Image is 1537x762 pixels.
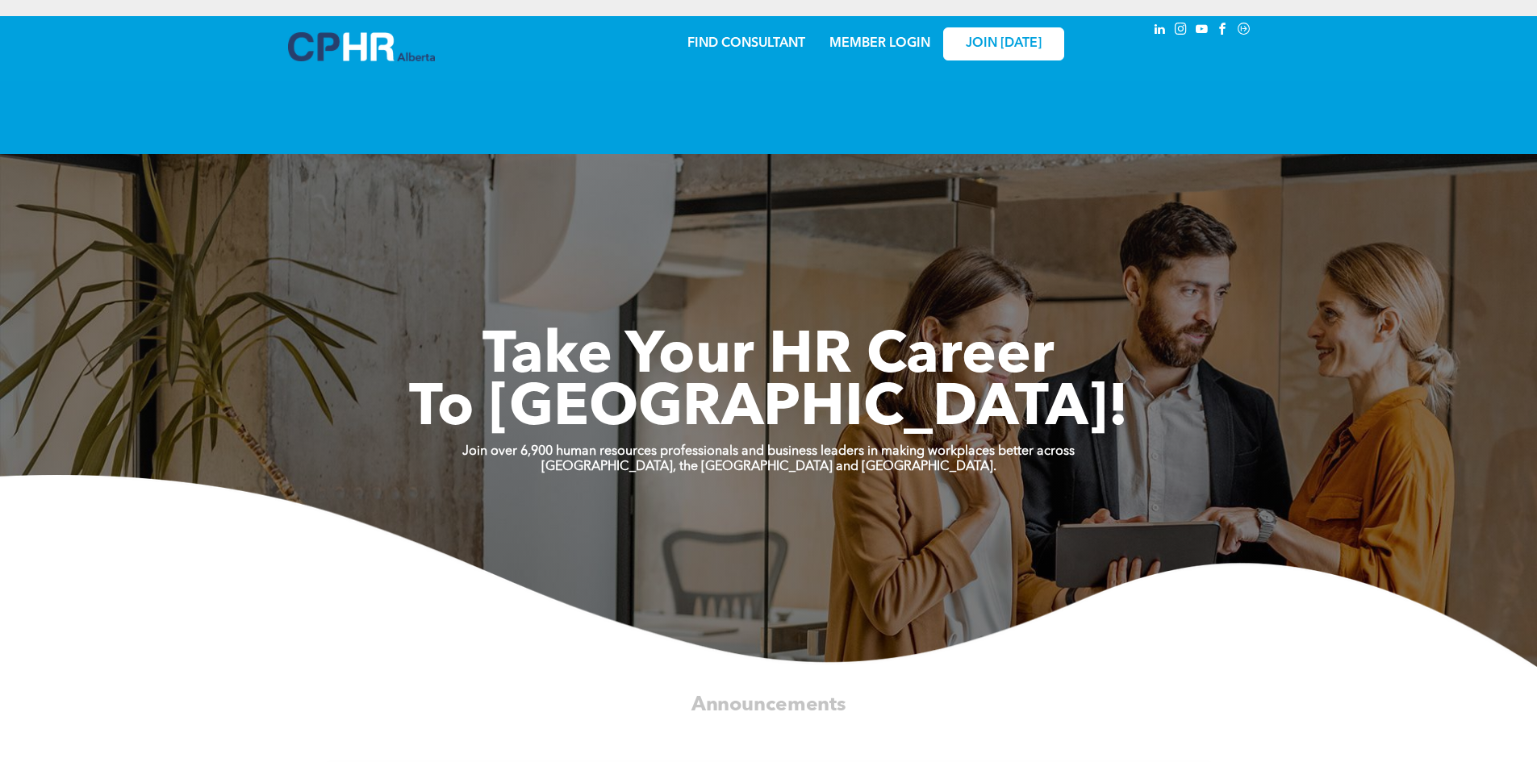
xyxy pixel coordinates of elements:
a: MEMBER LOGIN [829,37,930,50]
a: instagram [1172,20,1190,42]
span: Announcements [691,695,846,714]
span: JOIN [DATE] [966,36,1042,52]
span: Take Your HR Career [482,328,1055,386]
a: JOIN [DATE] [943,27,1064,60]
strong: [GEOGRAPHIC_DATA], the [GEOGRAPHIC_DATA] and [GEOGRAPHIC_DATA]. [541,460,996,473]
a: facebook [1214,20,1232,42]
a: Social network [1235,20,1253,42]
img: A blue and white logo for cp alberta [288,32,435,61]
a: FIND CONSULTANT [687,37,805,50]
a: youtube [1193,20,1211,42]
strong: Join over 6,900 human resources professionals and business leaders in making workplaces better ac... [462,445,1075,458]
span: To [GEOGRAPHIC_DATA]! [409,381,1129,439]
a: linkedin [1151,20,1169,42]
